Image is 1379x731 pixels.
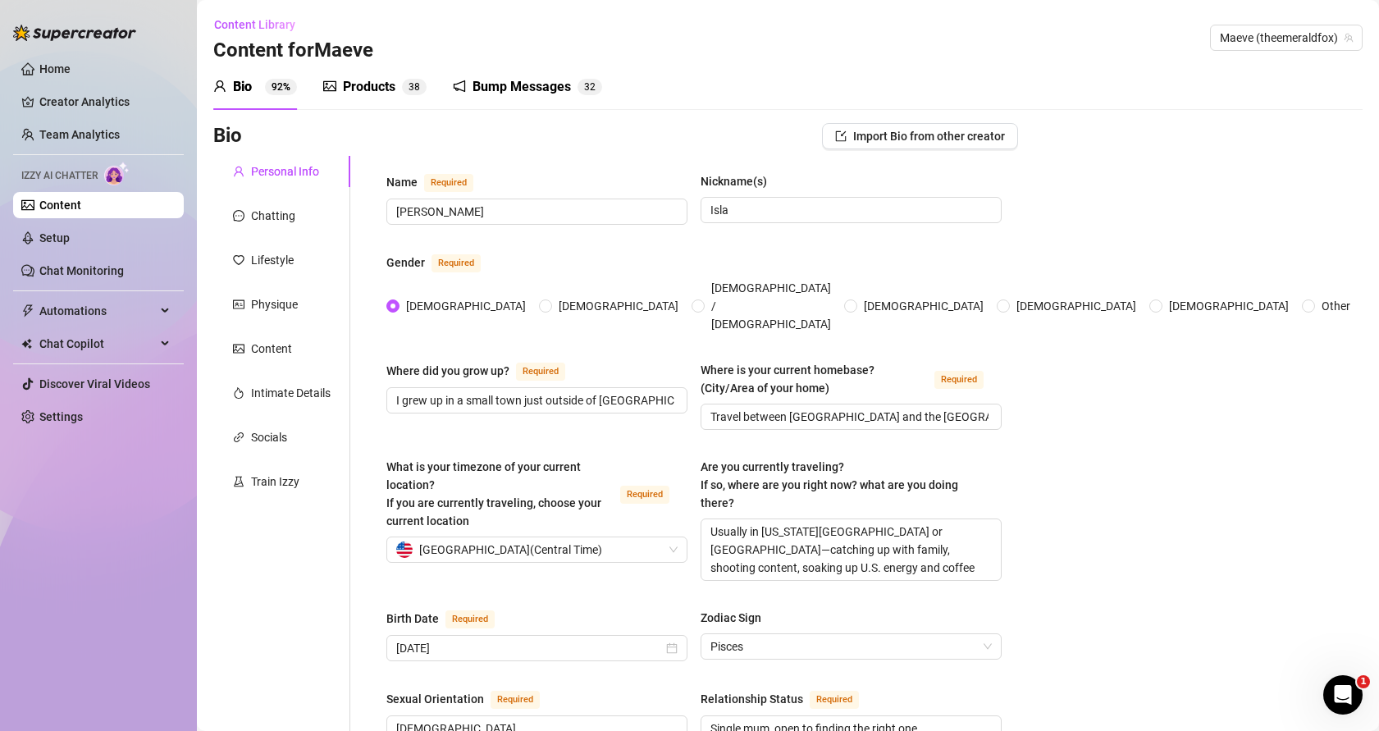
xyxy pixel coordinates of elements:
[822,123,1018,149] button: Import Bio from other creator
[39,89,171,115] a: Creator Analytics
[265,79,297,95] sup: 92%
[1010,297,1143,315] span: [DEMOGRAPHIC_DATA]
[233,254,244,266] span: heart
[396,541,413,558] img: us
[701,172,767,190] div: Nickname(s)
[396,391,674,409] input: Where did you grow up?
[701,361,1002,397] label: Where is your current homebase? (City/Area of your home)
[213,123,242,149] h3: Bio
[701,609,761,627] div: Zodiac Sign
[386,362,509,380] div: Where did you grow up?
[233,476,244,487] span: experiment
[1220,25,1353,50] span: Maeve (theemeraldfox)
[251,251,294,269] div: Lifestyle
[424,174,473,192] span: Required
[473,77,571,97] div: Bump Messages
[251,340,292,358] div: Content
[835,130,847,142] span: import
[409,81,414,93] span: 3
[552,297,685,315] span: [DEMOGRAPHIC_DATA]
[1162,297,1295,315] span: [DEMOGRAPHIC_DATA]
[516,363,565,381] span: Required
[701,690,803,708] div: Relationship Status
[213,38,373,64] h3: Content for Maeve
[386,253,499,272] label: Gender
[386,689,558,709] label: Sexual Orientation
[857,297,990,315] span: [DEMOGRAPHIC_DATA]
[233,166,244,177] span: user
[251,384,331,402] div: Intimate Details
[323,80,336,93] span: picture
[39,298,156,324] span: Automations
[396,639,663,657] input: Birth Date
[251,162,319,180] div: Personal Info
[233,432,244,443] span: link
[213,80,226,93] span: user
[386,609,513,628] label: Birth Date
[386,460,601,528] span: What is your timezone of your current location? If you are currently traveling, choose your curre...
[705,279,838,333] span: [DEMOGRAPHIC_DATA] / [DEMOGRAPHIC_DATA]
[1323,675,1363,715] iframe: Intercom live chat
[386,361,583,381] label: Where did you grow up?
[251,428,287,446] div: Socials
[710,634,992,659] span: Pisces
[21,304,34,318] span: thunderbolt
[386,610,439,628] div: Birth Date
[1344,33,1354,43] span: team
[39,264,124,277] a: Chat Monitoring
[400,297,532,315] span: [DEMOGRAPHIC_DATA]
[578,79,602,95] sup: 32
[701,609,773,627] label: Zodiac Sign
[39,62,71,75] a: Home
[396,203,674,221] input: Name
[701,361,928,397] div: Where is your current homebase? (City/Area of your home)
[386,172,491,192] label: Name
[701,172,779,190] label: Nickname(s)
[13,25,136,41] img: logo-BBDzfeDw.svg
[104,162,130,185] img: AI Chatter
[39,199,81,212] a: Content
[343,77,395,97] div: Products
[233,343,244,354] span: picture
[39,331,156,357] span: Chat Copilot
[39,377,150,391] a: Discover Viral Videos
[233,387,244,399] span: fire
[419,537,602,562] span: [GEOGRAPHIC_DATA] ( Central Time )
[853,130,1005,143] span: Import Bio from other creator
[39,231,70,244] a: Setup
[251,207,295,225] div: Chatting
[701,519,1001,580] textarea: Usually in [US_STATE][GEOGRAPHIC_DATA] or [GEOGRAPHIC_DATA]—catching up with family, shooting con...
[21,338,32,350] img: Chat Copilot
[214,18,295,31] span: Content Library
[414,81,420,93] span: 8
[810,691,859,709] span: Required
[386,254,425,272] div: Gender
[584,81,590,93] span: 3
[701,460,958,509] span: Are you currently traveling? If so, where are you right now? what are you doing there?
[213,11,308,38] button: Content Library
[701,689,877,709] label: Relationship Status
[445,610,495,628] span: Required
[21,168,98,184] span: Izzy AI Chatter
[453,80,466,93] span: notification
[251,473,299,491] div: Train Izzy
[934,371,984,389] span: Required
[386,173,418,191] div: Name
[402,79,427,95] sup: 38
[386,690,484,708] div: Sexual Orientation
[233,299,244,310] span: idcard
[1357,675,1370,688] span: 1
[590,81,596,93] span: 2
[233,77,252,97] div: Bio
[233,210,244,222] span: message
[39,410,83,423] a: Settings
[710,201,989,219] input: Nickname(s)
[1315,297,1357,315] span: Other
[251,295,298,313] div: Physique
[432,254,481,272] span: Required
[710,408,989,426] input: Where is your current homebase? (City/Area of your home)
[620,486,669,504] span: Required
[39,128,120,141] a: Team Analytics
[491,691,540,709] span: Required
